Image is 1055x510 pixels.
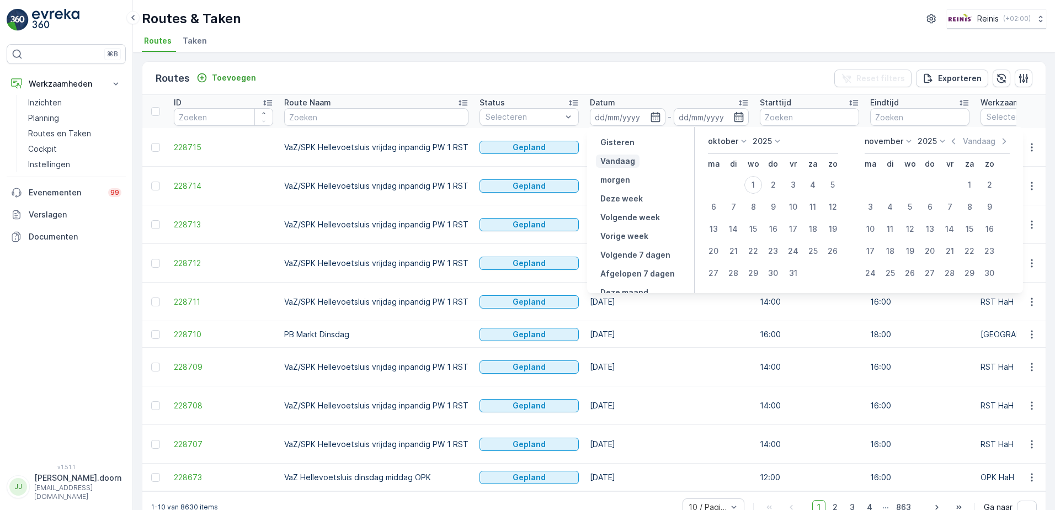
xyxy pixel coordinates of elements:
[151,440,160,449] div: Toggle Row Selected
[916,70,988,87] button: Exporteren
[7,204,126,226] a: Verslagen
[174,362,273,373] span: 228709
[513,472,546,483] p: Gepland
[870,472,969,483] p: 16:00
[861,220,879,238] div: 10
[174,142,273,153] a: 228715
[760,108,859,126] input: Zoeken
[760,400,859,411] p: 14:00
[513,296,546,307] p: Gepland
[860,154,880,174] th: maandag
[961,176,978,194] div: 1
[961,198,978,216] div: 8
[284,142,468,153] p: VaZ/SPK Hellevoetsluis vrijdag inpandig PW 1 RST
[284,329,468,340] p: PB Markt Dinsdag
[28,144,57,155] p: Cockpit
[584,283,754,321] td: [DATE]
[744,242,762,260] div: 22
[979,154,999,174] th: zondag
[174,180,273,192] a: 228714
[596,155,640,168] button: Vandaag
[284,258,468,269] p: VaZ/SPK Hellevoetsluis vrijdag inpandig PW 1 RST
[24,126,126,141] a: Routes en Taken
[921,198,939,216] div: 6
[174,439,273,450] span: 228707
[764,264,782,282] div: 30
[29,231,121,242] p: Documenten
[947,9,1046,29] button: Reinis(+02:00)
[763,154,783,174] th: donderdag
[947,13,973,25] img: Reinis-Logo-Vrijstaand_Tekengebied-1-copy2_aBO4n7j.png
[963,136,995,147] p: Vandaag
[764,198,782,216] div: 9
[7,9,29,31] img: logo
[940,154,960,174] th: vrijdag
[724,198,742,216] div: 7
[784,264,802,282] div: 31
[284,180,468,192] p: VaZ/SPK Hellevoetsluis vrijdag inpandig PW 1 RST
[284,97,331,108] p: Route Naam
[668,110,672,124] p: -
[590,108,665,126] input: dd/mm/yyyy
[764,242,782,260] div: 23
[870,362,969,373] p: 16:00
[600,212,660,223] p: Volgende week
[783,154,803,174] th: vrijdag
[760,329,859,340] p: 16:00
[151,297,160,306] div: Toggle Row Selected
[144,35,172,46] span: Routes
[479,328,579,341] button: Gepland
[29,209,121,220] p: Verslagen
[513,219,546,230] p: Gepland
[151,143,160,152] div: Toggle Row Selected
[804,198,822,216] div: 11
[513,439,546,450] p: Gepland
[823,154,843,174] th: zondag
[584,205,754,244] td: [DATE]
[824,198,841,216] div: 12
[708,136,738,147] p: oktober
[24,141,126,157] a: Cockpit
[918,136,937,147] p: 2025
[151,473,160,482] div: Toggle Row Selected
[760,472,859,483] p: 12:00
[743,154,763,174] th: woensdag
[479,257,579,270] button: Gepland
[834,70,912,87] button: Reset filters
[174,472,273,483] a: 228673
[960,154,979,174] th: zaterdag
[28,128,91,139] p: Routes en Taken
[183,35,207,46] span: Taken
[174,219,273,230] a: 228713
[764,176,782,194] div: 2
[596,136,639,149] button: Gisteren
[920,154,940,174] th: donderdag
[7,226,126,248] a: Documenten
[870,439,969,450] p: 16:00
[284,439,468,450] p: VaZ/SPK Hellevoetsluis vrijdag inpandig PW 1 RST
[110,188,119,197] p: 99
[901,242,919,260] div: 19
[590,97,615,108] p: Datum
[804,220,822,238] div: 18
[7,464,126,470] span: v 1.51.1
[981,176,998,194] div: 2
[900,154,920,174] th: woensdag
[600,287,648,298] p: Deze maand
[870,97,899,108] p: Eindtijd
[151,259,160,268] div: Toggle Row Selected
[284,219,468,230] p: VaZ/SPK Hellevoetsluis vrijdag inpandig PW 1 RST
[824,242,841,260] div: 26
[881,198,899,216] div: 4
[24,110,126,126] a: Planning
[870,329,969,340] p: 18:00
[174,329,273,340] span: 228710
[596,192,647,205] button: Deze week
[7,182,126,204] a: Evenementen99
[284,108,468,126] input: Zoeken
[803,154,823,174] th: zaterdag
[704,154,723,174] th: maandag
[479,97,505,108] p: Status
[760,97,791,108] p: Starttijd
